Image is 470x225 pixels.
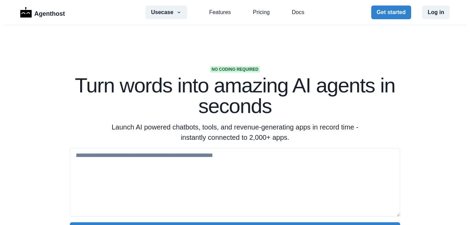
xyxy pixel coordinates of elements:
[292,8,304,16] a: Docs
[20,7,32,18] img: Logo
[210,66,260,72] span: No coding required
[70,75,400,116] h1: Turn words into amazing AI agents in seconds
[209,8,231,16] a: Features
[103,122,367,143] p: Launch AI powered chatbots, tools, and revenue-generating apps in record time - instantly connect...
[146,5,187,19] button: Usecase
[371,5,411,19] button: Get started
[422,5,450,19] button: Log in
[253,8,270,16] a: Pricing
[20,7,65,19] a: LogoAgenthost
[34,7,65,19] p: Agenthost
